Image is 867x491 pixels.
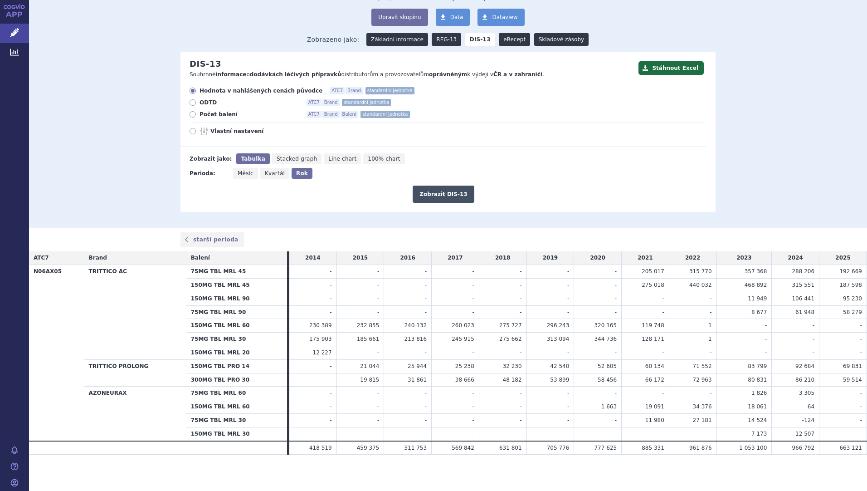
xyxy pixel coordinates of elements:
[499,336,522,342] span: 275 662
[860,322,862,329] span: -
[368,156,400,162] span: 100% chart
[615,349,617,356] span: -
[365,87,414,94] span: standardní jednotka
[200,99,299,106] span: ODTD
[404,336,427,342] span: 213 816
[567,268,569,275] span: -
[29,265,84,441] th: N06AX05
[360,377,379,383] span: 19 815
[330,431,331,437] span: -
[710,295,711,302] span: -
[795,309,814,315] span: 61 948
[186,346,287,359] th: 150MG TBL MRL 20
[210,128,310,135] span: Vlastní nastavení
[662,431,664,437] span: -
[371,9,428,26] button: Upravit skupinu
[860,390,862,396] span: -
[186,400,287,414] th: 150MG TBL MRL 60
[795,377,814,383] span: 86 210
[520,403,521,410] span: -
[465,33,495,46] strong: DIS-13
[330,282,331,288] span: -
[745,282,767,288] span: 468 892
[748,417,767,423] span: 14 524
[322,99,340,106] span: Brand
[472,309,474,315] span: -
[34,255,49,261] span: ATC7
[190,153,232,164] div: Zobrazit jako:
[813,349,814,356] span: -
[792,282,814,288] span: 315 551
[765,322,767,329] span: -
[186,427,287,441] th: 150MG TBL MRL 30
[792,295,814,302] span: 106 441
[384,251,432,265] td: 2016
[186,305,287,319] th: 75MG TBL MRL 90
[425,295,427,302] span: -
[413,186,474,203] button: Zobrazit DIS-13
[330,309,331,315] span: -
[662,309,664,315] span: -
[662,295,664,302] span: -
[377,349,379,356] span: -
[472,403,474,410] span: -
[477,9,524,26] a: Dataview
[336,251,384,265] td: 2015
[567,390,569,396] span: -
[499,445,522,451] span: 631 801
[309,322,332,329] span: 230 389
[567,403,569,410] span: -
[472,282,474,288] span: -
[693,363,712,369] span: 71 552
[567,295,569,302] span: -
[377,268,379,275] span: -
[313,349,332,356] span: 12 227
[792,268,814,275] span: 288 206
[357,445,380,451] span: 459 375
[186,387,287,400] th: 75MG TBL MRL 60
[860,417,862,423] span: -
[642,322,664,329] span: 119 748
[594,445,617,451] span: 777 625
[346,87,363,94] span: Brand
[748,377,767,383] span: 80 831
[493,71,542,78] strong: ČR a v zahraničí
[425,268,427,275] span: -
[455,363,474,369] span: 25 238
[191,255,210,261] span: Balení
[642,282,664,288] span: 275 018
[330,377,331,383] span: -
[357,322,380,329] span: 232 855
[547,336,570,342] span: 313 094
[860,431,862,437] span: -
[662,349,664,356] span: -
[669,251,716,265] td: 2022
[330,295,331,302] span: -
[615,390,617,396] span: -
[307,99,321,106] span: ATC7
[472,268,474,275] span: -
[342,99,391,106] span: standardní jednotka
[186,359,287,373] th: 150MG TBL PRO 14
[598,377,617,383] span: 58 456
[808,403,814,410] span: 64
[622,251,669,265] td: 2021
[499,33,530,46] a: eRecept
[594,322,617,329] span: 320 165
[772,251,819,265] td: 2024
[277,156,317,162] span: Stacked graph
[520,349,521,356] span: -
[186,319,287,333] th: 150MG TBL MRL 60
[526,251,574,265] td: 2019
[307,33,360,46] span: Zobrazeno jako:
[642,336,664,342] span: 128 171
[341,111,358,118] span: Balení
[377,403,379,410] span: -
[567,417,569,423] span: -
[645,417,664,423] span: 11 980
[408,363,427,369] span: 25 944
[241,156,265,162] span: Tabulka
[377,309,379,315] span: -
[860,349,862,356] span: -
[693,417,712,423] span: 27 181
